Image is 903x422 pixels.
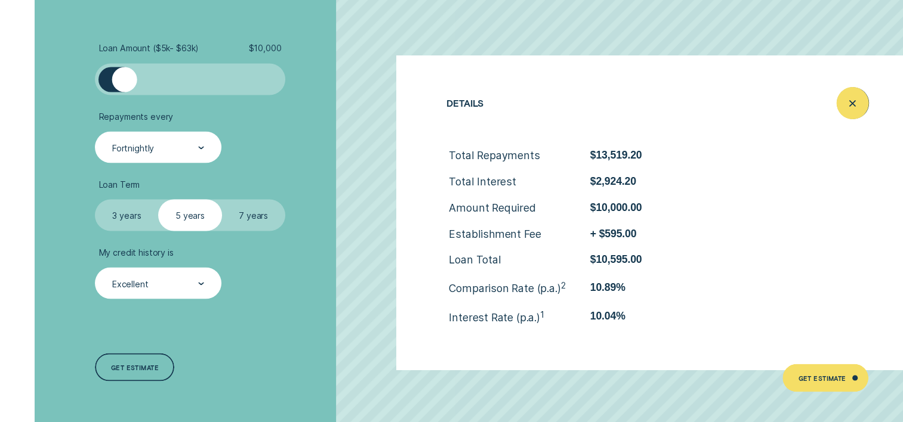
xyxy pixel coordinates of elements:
span: See details [765,285,809,297]
div: Excellent [112,278,149,289]
label: 3 years [95,199,158,231]
a: Get Estimate [782,364,868,392]
button: Close loan details [837,87,868,119]
button: See details [726,273,809,307]
span: Loan Term [99,179,140,190]
span: Loan Amount ( $5k - $63k ) [99,43,199,54]
span: $ 10,000 [248,43,281,54]
a: Get estimate [95,353,174,381]
label: 7 years [222,199,285,231]
label: 5 years [158,199,221,231]
span: My credit history is [99,247,174,257]
span: Repayments every [99,111,174,122]
div: Fortnightly [112,142,154,153]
